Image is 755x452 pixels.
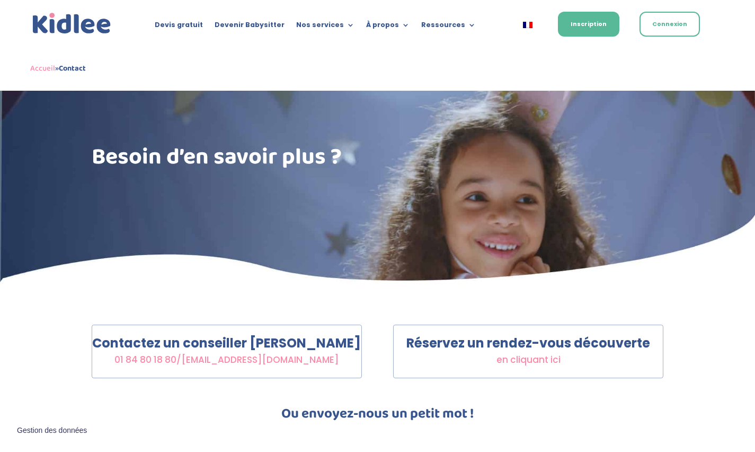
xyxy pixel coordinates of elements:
[406,334,650,352] strong: Réservez un rendez-vous découverte
[496,353,561,366] span: en cliquant ici
[558,12,619,37] a: Inscription
[523,22,532,28] img: Français
[114,353,176,366] a: 01 84 80 18 80
[181,353,339,366] a: [EMAIL_ADDRESS][DOMAIN_NAME]
[59,62,86,75] strong: Contact
[17,426,87,436] span: Gestion des données
[155,21,203,33] a: Devis gratuit
[114,353,339,366] span: /
[92,146,362,174] h1: Besoin d’en savoir plus ?
[92,334,361,352] strong: Contactez un conseiller [PERSON_NAME]
[92,407,664,426] h3: Ou envoyez-nous un petit mot !
[366,21,410,33] a: À propos
[639,12,700,37] a: Connexion
[215,21,285,33] a: Devenir Babysitter
[30,62,86,75] span: »
[421,21,476,33] a: Ressources
[30,11,113,37] a: Kidlee Logo
[30,62,55,75] a: Accueil
[11,420,93,442] button: Gestion des données
[296,21,354,33] a: Nos services
[30,11,113,37] img: logo_kidlee_bleu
